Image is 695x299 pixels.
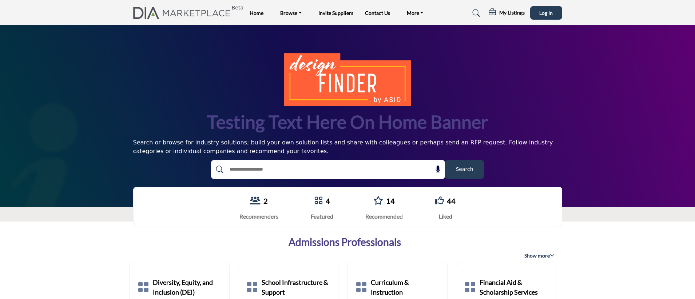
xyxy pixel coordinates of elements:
button: Log In [530,6,562,20]
a: Browse [275,8,307,18]
i: Go to Liked [435,196,444,205]
div: Recommenders [239,212,278,221]
span: Search [456,166,473,173]
h5: My Listings [499,9,525,16]
a: 4 [326,196,330,205]
a: 14 [386,196,395,205]
div: Liked [435,212,456,221]
a: Beta [133,7,235,19]
a: 44 [447,196,456,205]
div: Featured [311,212,333,221]
a: More [402,8,429,18]
span: Show more [524,252,555,259]
a: Go to Featured [314,196,323,206]
a: Search [465,7,485,19]
a: Go to Recommended [373,196,383,206]
a: Invite Suppliers [318,10,353,16]
h6: Beta [232,5,243,11]
div: Recommended [365,212,403,221]
a: Contact Us [365,10,390,16]
h1: Testing text here on home banner [207,110,488,134]
button: Search [445,160,484,179]
img: image [284,53,411,105]
img: Site Logo [133,7,235,19]
div: Search or browse for industry solutions; build your own solution lists and share with colleagues ... [133,138,562,156]
a: Home [250,10,263,16]
div: My Listings [489,9,525,17]
a: 2 [263,196,268,205]
a: View Recommenders [250,196,261,206]
a: Admissions Professionals [289,236,401,248]
span: Log In [539,10,553,16]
